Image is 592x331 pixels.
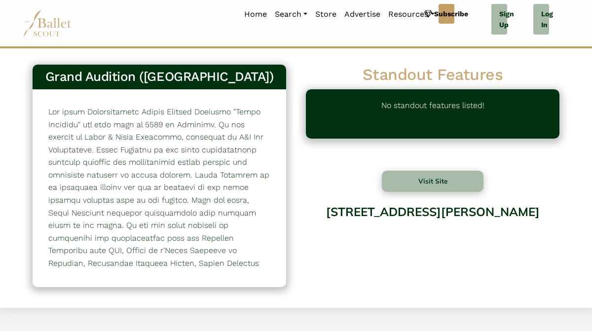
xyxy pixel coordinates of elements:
h2: Standout Features [306,65,559,85]
a: Advertise [340,4,384,25]
button: Visit Site [382,171,483,192]
a: Log In [533,4,549,35]
span: Subscribe [434,8,468,19]
a: Search [271,4,311,25]
p: No standout features listed! [381,99,484,129]
h3: Grand Audition ([GEOGRAPHIC_DATA]) [40,69,278,85]
a: Home [240,4,271,25]
a: Subscribe [439,4,454,24]
img: gem.svg [424,8,432,19]
div: [STREET_ADDRESS][PERSON_NAME] [306,197,559,277]
a: Resources [384,4,438,25]
a: Store [311,4,340,25]
a: Sign Up [491,4,507,35]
